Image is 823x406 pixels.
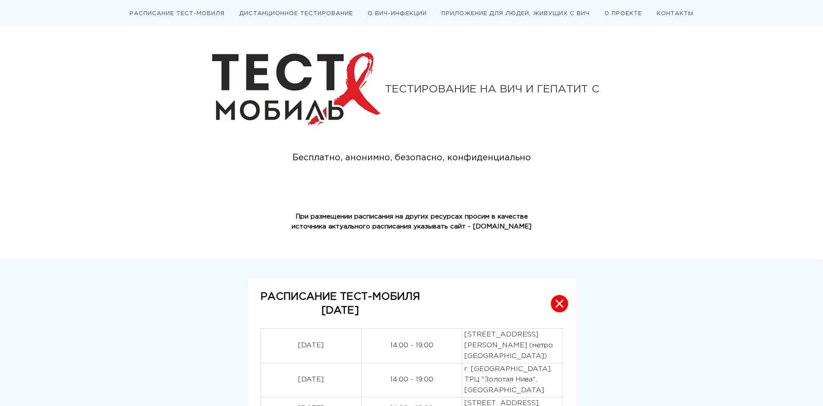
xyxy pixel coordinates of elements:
[130,11,225,16] a: РАСПИСАНИЕ ТЕСТ-МОБИЛЯ
[277,151,547,165] div: Бесплатно, анонимно, безопасно, конфиденциально
[385,84,611,95] div: ТЕСТИРОВАНИЕ НА ВИЧ И ГЕПАТИТ С
[263,374,359,385] p: [DATE]
[442,11,590,16] a: ПРИЛОЖЕНИЕ ДЛЯ ЛЮДЕЙ, ЖИВУЩИХ С ВИЧ
[239,11,353,16] a: ДИСТАНЦИОННОЕ ТЕСТИРОВАНИЕ
[464,364,560,396] p: г. [GEOGRAPHIC_DATA], ТРЦ "Золотая Нива", [GEOGRAPHIC_DATA]
[657,11,693,16] a: КОНТАКТЫ
[364,340,460,351] p: 14:00 - 19:00
[248,279,576,329] button: РАСПИСАНИЕ ТЕСТ-МОБИЛЯ[DATE]
[364,374,460,385] p: 14:00 - 19:00
[292,214,531,229] strong: При размещении расписания на других ресурсах просим в качестве источника актуального расписания у...
[464,330,560,362] p: [STREET_ADDRESS][PERSON_NAME] (метро [GEOGRAPHIC_DATA])
[261,292,420,301] strong: РАСПИСАНИЕ ТЕСТ-МОБИЛЯ
[368,11,427,16] a: О ВИЧ-ИНФЕКЦИИ
[261,304,420,317] p: [DATE]
[263,340,359,351] p: [DATE]
[604,11,642,16] a: О ПРОЕКТЕ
